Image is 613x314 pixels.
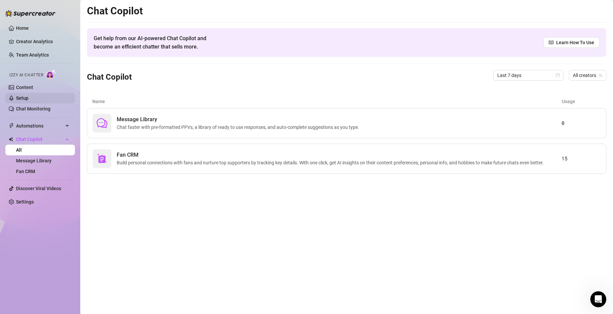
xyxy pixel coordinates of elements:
[16,106,50,111] a: Chat Monitoring
[497,70,559,80] span: Last 7 days
[16,134,64,145] span: Chat Copilot
[556,39,594,46] span: Learn How To Use
[599,73,603,77] span: team
[16,95,28,101] a: Setup
[9,137,13,142] img: Chat Copilot
[94,34,222,51] span: Get help from our AI-powered Chat Copilot and become an efficient chatter that sells more.
[117,115,362,124] span: Message Library
[9,72,43,78] span: Izzy AI Chatter
[590,291,606,307] iframe: Intercom live chat
[573,70,602,80] span: All creators
[16,52,49,58] a: Team Analytics
[561,155,601,163] article: 15
[97,118,107,129] span: comment
[16,85,33,90] a: Content
[5,10,56,17] img: logo-BBDzfeDw.svg
[16,186,61,191] a: Discover Viral Videos
[97,153,107,164] img: svg%3e
[87,5,606,17] h2: Chat Copilot
[549,40,553,45] span: read
[87,72,132,83] h3: Chat Copilot
[562,98,601,105] article: Usage
[9,123,14,129] span: thunderbolt
[92,98,562,105] article: Name
[16,147,22,153] a: All
[16,25,29,31] a: Home
[46,69,56,79] img: AI Chatter
[556,73,560,77] span: calendar
[16,36,70,47] a: Creator Analytics
[543,37,600,48] a: Learn How To Use
[117,151,546,159] span: Fan CRM
[16,199,34,205] a: Settings
[561,119,601,127] article: 0
[117,159,546,166] span: Build personal connections with fans and nurture top supporters by tracking key details. With one...
[16,169,35,174] a: Fan CRM
[16,158,52,163] a: Message Library
[117,124,362,131] span: Chat faster with pre-formatted PPVs, a library of ready to use responses, and auto-complete sugge...
[16,121,64,131] span: Automations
